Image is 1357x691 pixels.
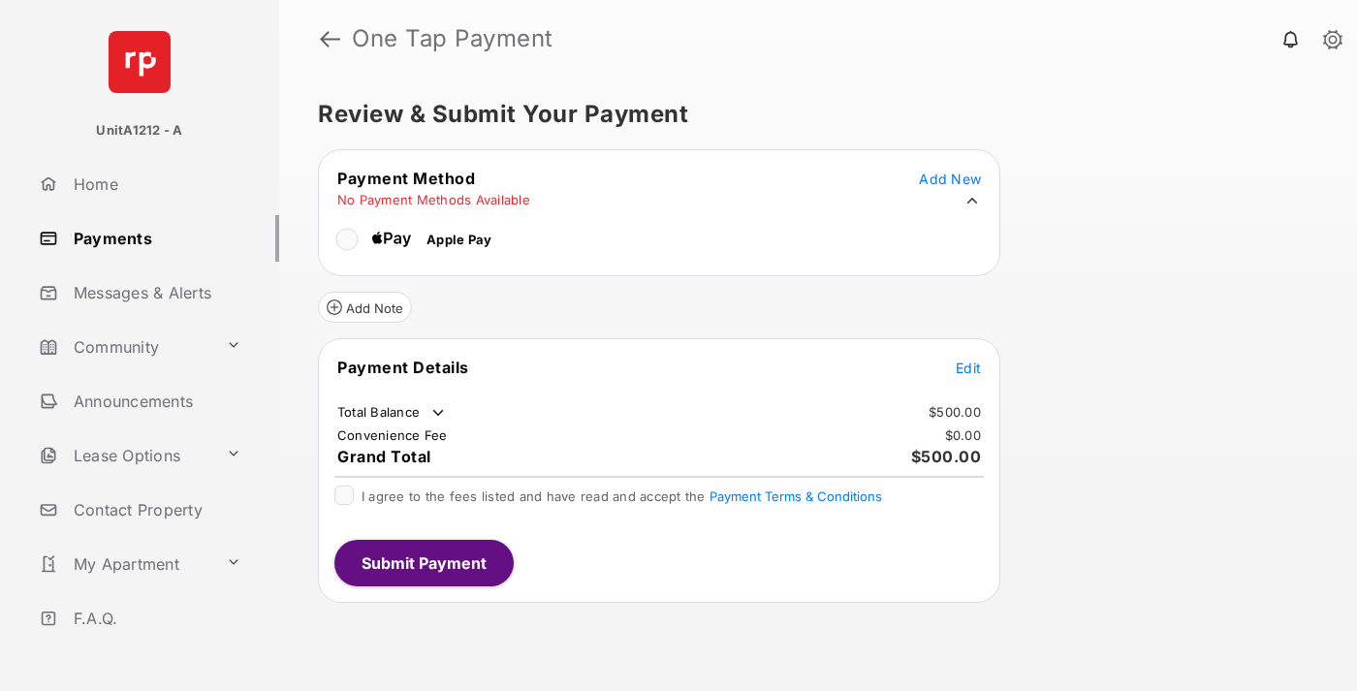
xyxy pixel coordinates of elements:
[31,324,218,370] a: Community
[944,426,982,444] td: $0.00
[334,540,514,586] button: Submit Payment
[919,169,981,188] button: Add New
[31,432,218,479] a: Lease Options
[318,292,412,323] button: Add Note
[336,426,449,444] td: Convenience Fee
[710,488,882,504] button: I agree to the fees listed and have read and accept the
[928,403,982,421] td: $500.00
[31,487,279,533] a: Contact Property
[109,31,171,93] img: svg+xml;base64,PHN2ZyB4bWxucz0iaHR0cDovL3d3dy53My5vcmcvMjAwMC9zdmciIHdpZHRoPSI2NCIgaGVpZ2h0PSI2NC...
[956,360,981,376] span: Edit
[337,447,431,466] span: Grand Total
[31,595,279,642] a: F.A.Q.
[31,378,279,424] a: Announcements
[336,191,531,208] td: No Payment Methods Available
[336,403,448,423] td: Total Balance
[96,121,182,141] p: UnitA1212 - A
[318,103,1303,126] h5: Review & Submit Your Payment
[956,358,981,377] button: Edit
[426,232,491,247] span: Apple Pay
[362,488,882,504] span: I agree to the fees listed and have read and accept the
[31,541,218,587] a: My Apartment
[911,447,982,466] span: $500.00
[919,171,981,187] span: Add New
[337,169,475,188] span: Payment Method
[31,161,279,207] a: Home
[352,27,553,50] strong: One Tap Payment
[337,358,469,377] span: Payment Details
[31,215,279,262] a: Payments
[31,269,279,316] a: Messages & Alerts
